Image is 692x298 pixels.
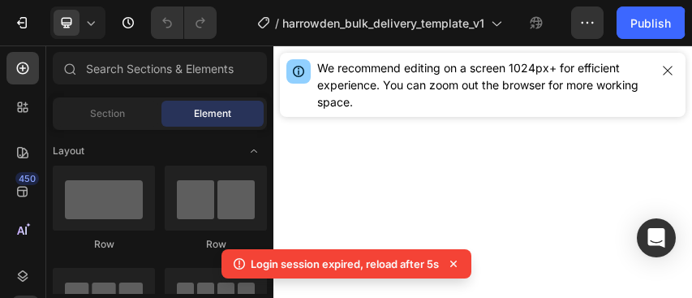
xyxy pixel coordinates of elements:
[251,256,439,272] p: Login session expired, reload after 5s
[317,59,650,110] div: We recommend editing on a screen 1024px+ for efficient experience. You can zoom out the browser f...
[275,15,279,32] span: /
[617,6,685,39] button: Publish
[53,144,84,158] span: Layout
[151,6,217,39] div: Undo/Redo
[630,15,671,32] div: Publish
[637,218,676,257] div: Open Intercom Messenger
[53,52,267,84] input: Search Sections & Elements
[53,237,155,252] div: Row
[241,138,267,164] span: Toggle open
[90,106,125,121] span: Section
[165,237,267,252] div: Row
[15,172,39,185] div: 450
[194,106,231,121] span: Element
[282,15,484,32] span: harrowden_bulk_delivery_template_v1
